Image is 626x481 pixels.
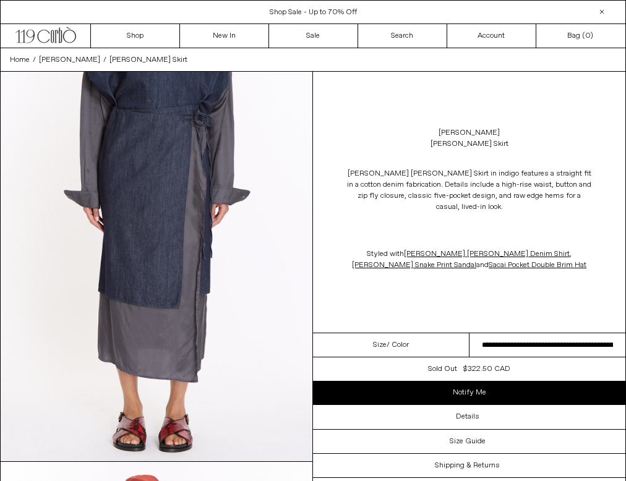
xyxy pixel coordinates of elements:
[428,364,457,375] div: Sold out
[270,7,357,17] a: Shop Sale - Up to 70% Off
[489,260,586,270] a: Sacai Pocket Double Brim Hat
[352,260,476,270] a: [PERSON_NAME] Snake Print Sandal
[109,54,187,66] a: [PERSON_NAME] Skirt
[536,24,625,48] a: Bag ()
[463,364,510,375] div: $322.50 CAD
[352,249,586,270] span: Styled with , and
[1,72,312,461] img: 2025-04-157630copy_1800x1800.jpg
[269,24,358,48] a: Sale
[358,24,447,48] a: Search
[10,54,30,66] a: Home
[585,30,593,41] span: )
[10,55,30,65] span: Home
[450,437,486,446] h3: Size Guide
[33,54,36,66] span: /
[435,461,500,470] h3: Shipping & Returns
[387,339,409,351] span: / Color
[180,24,269,48] a: New In
[585,31,590,41] span: 0
[103,54,106,66] span: /
[404,249,570,259] a: [PERSON_NAME] [PERSON_NAME] Denim Shirt
[91,24,180,48] a: Shop
[373,339,387,351] span: Size
[39,55,100,65] span: [PERSON_NAME]
[109,55,187,65] span: [PERSON_NAME] Skirt
[346,162,593,219] p: [PERSON_NAME] [PERSON_NAME] Skirt in indigo features a straight fit in a cotton denim fabrication...
[456,412,479,421] h3: Details
[439,127,500,138] a: [PERSON_NAME]
[447,24,536,48] a: Account
[39,54,100,66] a: [PERSON_NAME]
[313,381,625,404] a: Notify Me
[431,138,508,150] div: [PERSON_NAME] Skirt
